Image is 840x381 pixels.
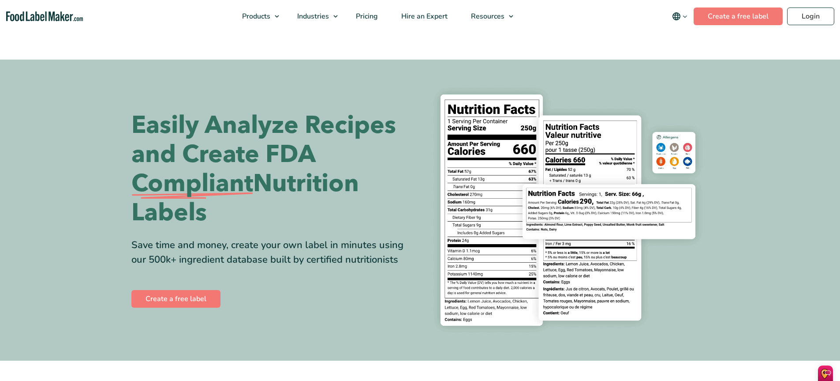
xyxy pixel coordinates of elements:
h1: Easily Analyze Recipes and Create FDA Nutrition Labels [131,111,414,227]
span: Industries [295,11,330,21]
a: Create a free label [131,290,220,308]
a: Login [787,8,834,25]
span: Resources [468,11,505,21]
div: Save time and money, create your own label in minutes using our 500k+ ingredient database built b... [131,238,414,267]
img: 4N8jvUPnFXolaZOgAAAABJRU5ErkJggg== [819,368,832,380]
span: Compliant [131,169,253,198]
span: Pricing [353,11,379,21]
span: Hire an Expert [399,11,448,21]
span: Products [239,11,271,21]
a: Create a free label [694,8,783,25]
